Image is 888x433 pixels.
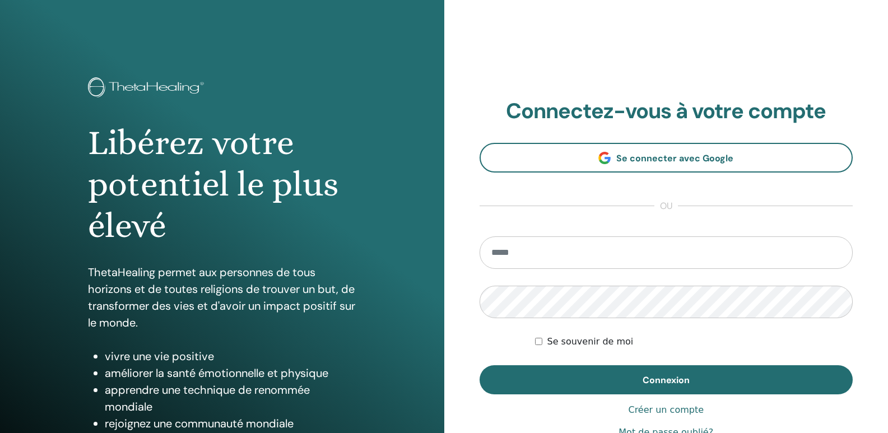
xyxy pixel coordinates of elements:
a: Créer un compte [628,403,704,417]
li: vivre une vie positive [105,348,356,365]
span: Se connecter avec Google [616,152,733,164]
p: ThetaHealing permet aux personnes de tous horizons et de toutes religions de trouver un but, de t... [88,264,356,331]
span: ou [654,199,678,213]
li: améliorer la santé émotionnelle et physique [105,365,356,381]
a: Se connecter avec Google [480,143,853,173]
label: Se souvenir de moi [547,335,633,348]
button: Connexion [480,365,853,394]
div: Keep me authenticated indefinitely or until I manually logout [535,335,853,348]
li: apprendre une technique de renommée mondiale [105,381,356,415]
h2: Connectez-vous à votre compte [480,99,853,124]
h1: Libérez votre potentiel le plus élevé [88,122,356,247]
li: rejoignez une communauté mondiale [105,415,356,432]
span: Connexion [643,374,690,386]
